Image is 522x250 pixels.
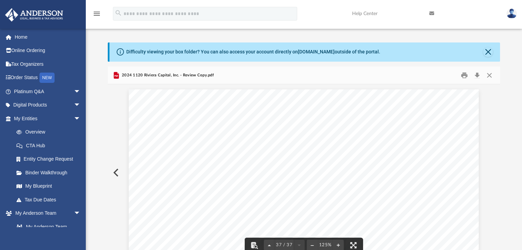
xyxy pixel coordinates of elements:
[5,207,88,220] a: My Anderson Teamarrow_drop_down
[318,243,333,247] div: Current zoom level
[5,30,91,44] a: Home
[483,70,496,80] button: Close
[108,163,123,182] button: Previous File
[5,112,91,125] a: My Entitiesarrow_drop_down
[74,85,88,99] span: arrow_drop_down
[5,57,91,71] a: Tax Organizers
[10,179,88,193] a: My Blueprint
[5,44,91,58] a: Online Ordering
[507,9,517,18] img: User Pic
[126,48,380,55] div: Difficulty viewing your box folder? You can also access your account directly on outside of the p...
[5,85,91,98] a: Platinum Q&Aarrow_drop_down
[5,71,91,85] a: Order StatusNEW
[10,166,91,179] a: Binder Walkthrough
[10,125,91,139] a: Overview
[3,8,65,22] img: Anderson Advisors Platinum Portal
[10,139,91,152] a: CTA Hub
[10,193,91,207] a: Tax Due Dates
[10,220,84,234] a: My Anderson Team
[120,72,214,78] span: 2024 1120 Riviera Capital, Inc. - Review Copy.pdf
[471,70,484,80] button: Download
[10,152,91,166] a: Entity Change Request
[115,9,122,17] i: search
[74,207,88,221] span: arrow_drop_down
[74,112,88,126] span: arrow_drop_down
[5,98,91,112] a: Digital Productsarrow_drop_down
[298,49,335,54] a: [DOMAIN_NAME]
[457,70,471,80] button: Print
[93,10,101,18] i: menu
[74,98,88,112] span: arrow_drop_down
[275,243,294,247] span: 37 / 37
[483,47,493,57] button: Close
[39,73,55,83] div: NEW
[93,13,101,18] a: menu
